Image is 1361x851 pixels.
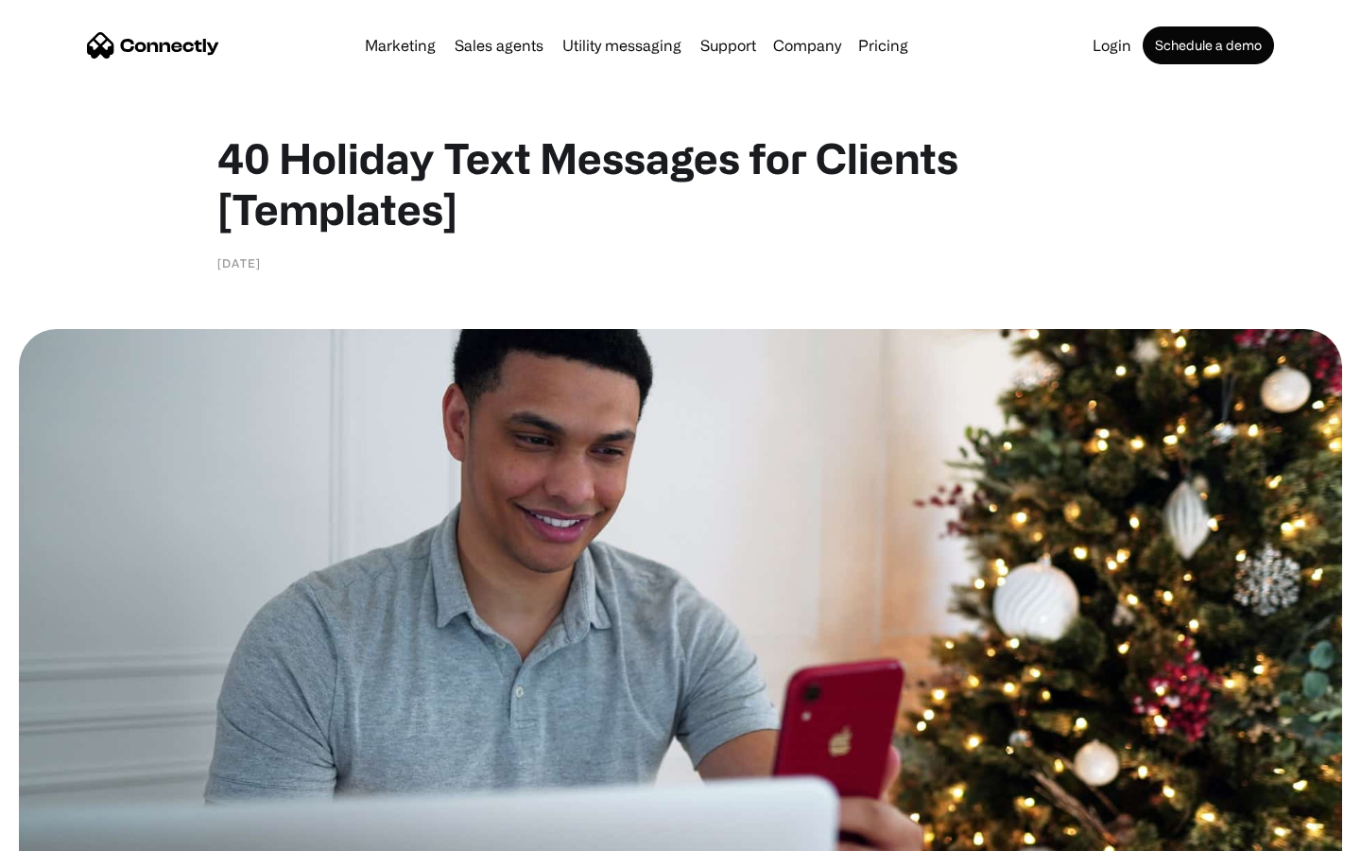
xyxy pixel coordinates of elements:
a: Sales agents [447,38,551,53]
div: Company [773,32,841,59]
div: [DATE] [217,253,261,272]
a: Utility messaging [555,38,689,53]
ul: Language list [38,818,113,844]
a: Marketing [357,38,443,53]
h1: 40 Holiday Text Messages for Clients [Templates] [217,132,1144,234]
aside: Language selected: English [19,818,113,844]
a: Login [1085,38,1139,53]
a: Pricing [851,38,916,53]
a: Support [693,38,764,53]
a: Schedule a demo [1143,26,1274,64]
